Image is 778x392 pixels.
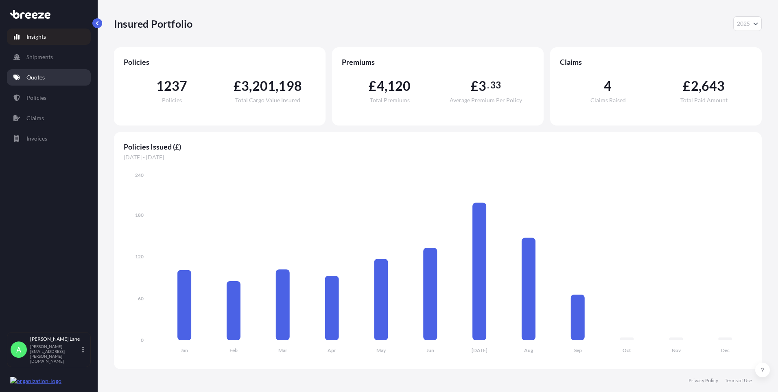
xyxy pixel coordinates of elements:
p: Policies [26,94,46,102]
p: Invoices [26,134,47,143]
span: , [385,79,387,92]
span: 2 [691,79,699,92]
span: , [275,79,278,92]
span: 4 [604,79,612,92]
span: 1237 [156,79,188,92]
span: 120 [387,79,411,92]
p: Claims [26,114,44,122]
span: Policies [124,57,316,67]
span: 3 [241,79,249,92]
span: 2025 [737,20,750,28]
span: A [16,346,21,354]
p: Shipments [26,53,53,61]
img: organization-logo [10,377,61,385]
span: [DATE] - [DATE] [124,153,752,161]
tspan: Aug [524,347,533,353]
tspan: 120 [135,253,144,260]
tspan: Dec [721,347,730,353]
tspan: 0 [141,337,144,343]
tspan: Jan [181,347,188,353]
a: Invoices [7,130,91,147]
p: Quotes [26,73,45,81]
span: £ [369,79,376,92]
span: Premiums [342,57,534,67]
span: Average Premium Per Policy [450,97,522,103]
a: Terms of Use [725,377,752,384]
a: Policies [7,90,91,106]
span: 4 [377,79,385,92]
span: Total Premiums [370,97,410,103]
tspan: Oct [623,347,631,353]
span: 33 [490,82,501,88]
tspan: 180 [135,212,144,218]
p: Insights [26,33,46,41]
p: [PERSON_NAME] Lane [30,336,81,342]
tspan: 60 [138,295,144,302]
tspan: [DATE] [472,347,487,353]
span: , [699,79,702,92]
tspan: Nov [672,347,681,353]
p: [PERSON_NAME][EMAIL_ADDRESS][PERSON_NAME][DOMAIN_NAME] [30,344,81,363]
button: Year Selector [733,16,762,31]
span: £ [471,79,479,92]
span: . [487,82,489,88]
span: 198 [278,79,302,92]
tspan: Jun [426,347,434,353]
tspan: Feb [229,347,238,353]
a: Privacy Policy [688,377,718,384]
span: Claims [560,57,752,67]
span: Claims Raised [590,97,626,103]
a: Claims [7,110,91,126]
span: Total Cargo Value Insured [235,97,300,103]
span: £ [683,79,691,92]
span: , [249,79,252,92]
tspan: May [376,347,386,353]
a: Quotes [7,69,91,86]
a: Shipments [7,49,91,65]
tspan: Mar [278,347,287,353]
span: 201 [252,79,276,92]
tspan: 240 [135,172,144,178]
tspan: Sep [574,347,582,353]
span: 3 [479,79,486,92]
span: 643 [702,79,725,92]
p: Insured Portfolio [114,17,192,30]
a: Insights [7,29,91,45]
span: £ [234,79,241,92]
span: Policies [162,97,182,103]
tspan: Apr [328,347,336,353]
span: Total Paid Amount [680,97,728,103]
span: Policies Issued (£) [124,142,752,152]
